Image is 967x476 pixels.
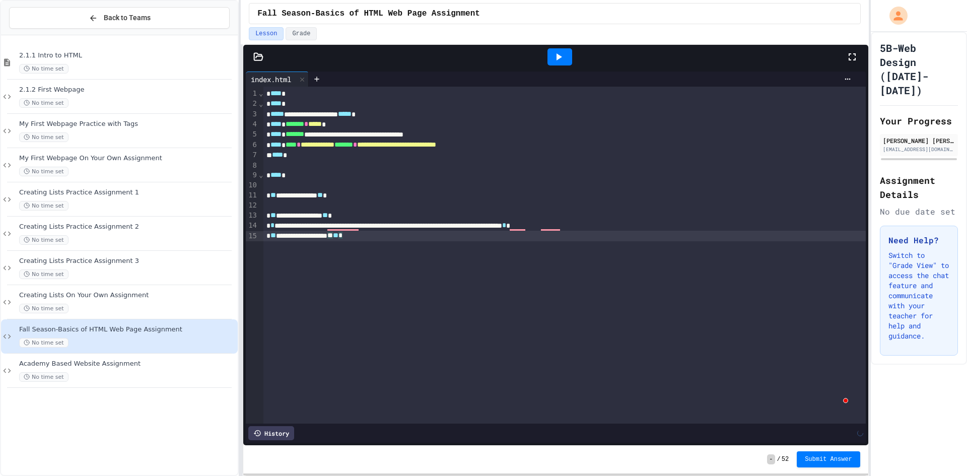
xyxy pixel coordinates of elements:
[19,269,68,279] span: No time set
[263,87,865,424] div: To enrich screen reader interactions, please activate Accessibility in Grammarly extension settings
[797,451,860,467] button: Submit Answer
[19,338,68,348] span: No time set
[883,136,955,145] div: [PERSON_NAME] [PERSON_NAME]
[19,64,68,74] span: No time set
[246,109,258,119] div: 3
[246,129,258,140] div: 5
[19,201,68,211] span: No time set
[246,74,296,85] div: index.html
[767,454,775,464] span: -
[880,173,958,201] h2: Assignment Details
[258,171,263,179] span: Fold line
[249,27,284,40] button: Lesson
[246,200,258,211] div: 12
[19,325,236,334] span: Fall Season-Basics of HTML Web Page Assignment
[246,180,258,190] div: 10
[19,167,68,176] span: No time set
[246,99,258,109] div: 2
[104,13,151,23] span: Back to Teams
[805,455,852,463] span: Submit Answer
[777,455,781,463] span: /
[879,4,910,27] div: My Account
[246,221,258,231] div: 14
[248,426,294,440] div: History
[19,304,68,313] span: No time set
[19,132,68,142] span: No time set
[19,120,236,128] span: My First Webpage Practice with Tags
[246,190,258,200] div: 11
[257,8,480,20] span: Fall Season-Basics of HTML Web Page Assignment
[883,146,955,153] div: [EMAIL_ADDRESS][DOMAIN_NAME]
[246,231,258,241] div: 15
[19,188,236,197] span: Creating Lists Practice Assignment 1
[888,250,949,341] p: Switch to "Grade View" to access the chat feature and communicate with your teacher for help and ...
[880,41,958,97] h1: 5B-Web Design ([DATE]-[DATE])
[258,100,263,108] span: Fold line
[19,372,68,382] span: No time set
[246,150,258,160] div: 7
[19,86,236,94] span: 2.1.2 First Webpage
[19,51,236,60] span: 2.1.1 Intro to HTML
[246,140,258,150] div: 6
[246,89,258,99] div: 1
[880,114,958,128] h2: Your Progress
[880,206,958,218] div: No due date set
[888,234,949,246] h3: Need Help?
[246,72,309,87] div: index.html
[258,89,263,97] span: Fold line
[246,211,258,221] div: 13
[19,360,236,368] span: Academy Based Website Assignment
[19,154,236,163] span: My First Webpage On Your Own Assignment
[782,455,789,463] span: 52
[19,257,236,265] span: Creating Lists Practice Assignment 3
[19,291,236,300] span: Creating Lists On Your Own Assignment
[19,98,68,108] span: No time set
[286,27,317,40] button: Grade
[246,170,258,180] div: 9
[9,7,230,29] button: Back to Teams
[246,119,258,129] div: 4
[246,161,258,171] div: 8
[19,235,68,245] span: No time set
[19,223,236,231] span: Creating Lists Practice Assignment 2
